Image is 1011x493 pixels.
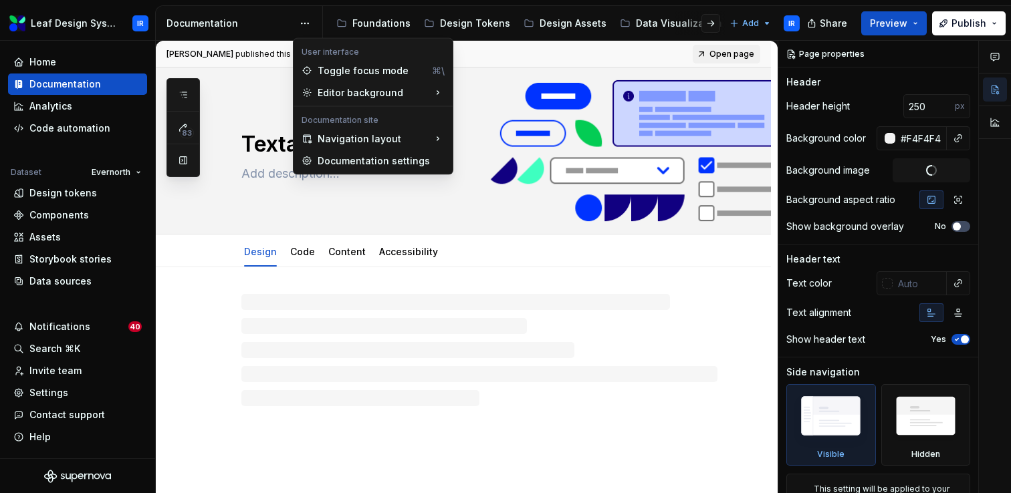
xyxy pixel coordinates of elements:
div: ⌘\ [432,64,445,77]
div: Documentation site [296,115,450,126]
div: Editor background [296,82,450,104]
div: Documentation settings [318,154,445,168]
div: User interface [296,47,450,57]
div: Navigation layout [296,128,450,150]
div: Toggle focus mode [318,64,427,77]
